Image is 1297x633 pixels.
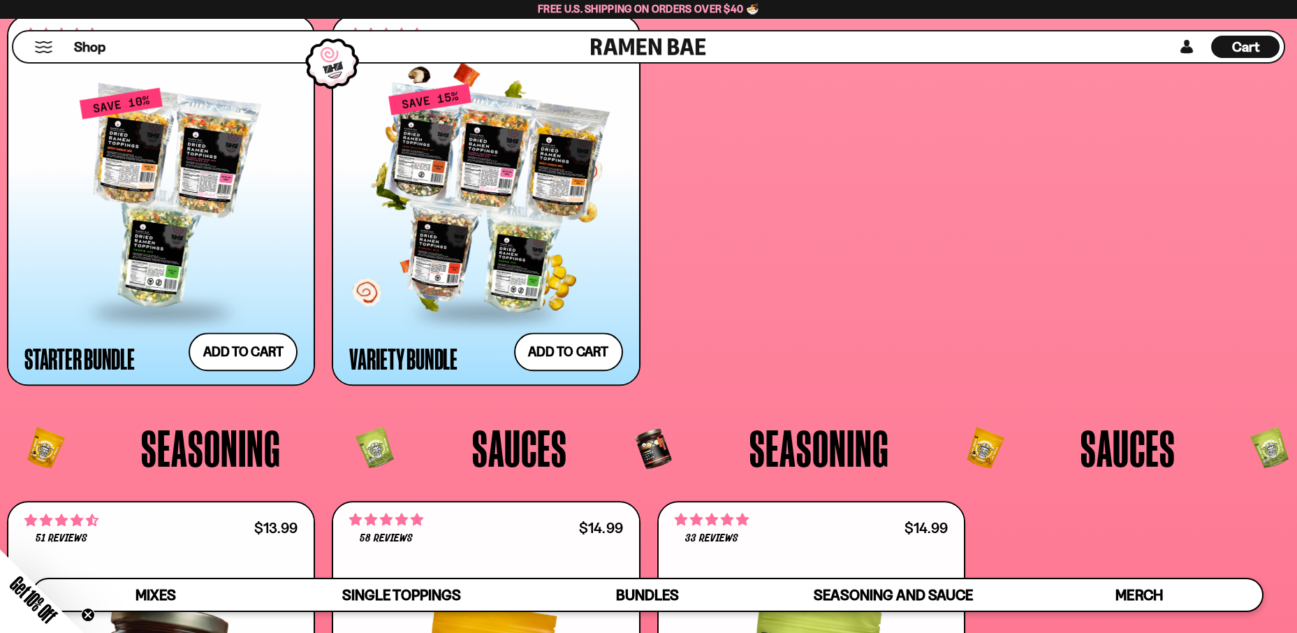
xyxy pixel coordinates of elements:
[1232,38,1259,55] span: Cart
[342,586,460,604] span: Single Toppings
[749,422,889,474] span: Seasoning
[616,586,679,604] span: Bundles
[254,521,298,534] div: $13.99
[349,511,423,529] span: 4.83 stars
[1211,31,1280,62] a: Cart
[1080,422,1175,474] span: Sauces
[36,533,87,544] span: 51 reviews
[74,38,105,57] span: Shop
[7,15,315,386] a: 4.71 stars 4845 reviews $69.99 Starter Bundle Add to cart
[33,579,279,611] a: Mixes
[135,586,175,604] span: Mixes
[360,533,413,544] span: 58 reviews
[770,579,1016,611] a: Seasoning and Sauce
[6,572,61,627] span: Get 10% Off
[279,579,525,611] a: Single Toppings
[74,36,105,58] a: Shop
[24,511,98,530] span: 4.71 stars
[579,521,622,534] div: $14.99
[675,511,749,529] span: 5.00 stars
[1016,579,1262,611] a: Merch
[538,2,759,15] span: Free U.S. Shipping on Orders over $40 🍜
[34,41,53,53] button: Mobile Menu Trigger
[189,333,298,371] button: Add to cart
[814,586,972,604] span: Seasoning and Sauce
[904,521,948,534] div: $14.99
[349,346,457,371] div: Variety Bundle
[514,333,623,371] button: Add to cart
[525,579,770,611] a: Bundles
[472,422,567,474] span: Sauces
[81,608,95,622] button: Close teaser
[141,422,281,474] span: Seasoning
[332,15,640,386] a: 4.63 stars 6355 reviews $114.99 Variety Bundle Add to cart
[24,346,135,371] div: Starter Bundle
[684,533,738,544] span: 33 reviews
[1115,586,1162,604] span: Merch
